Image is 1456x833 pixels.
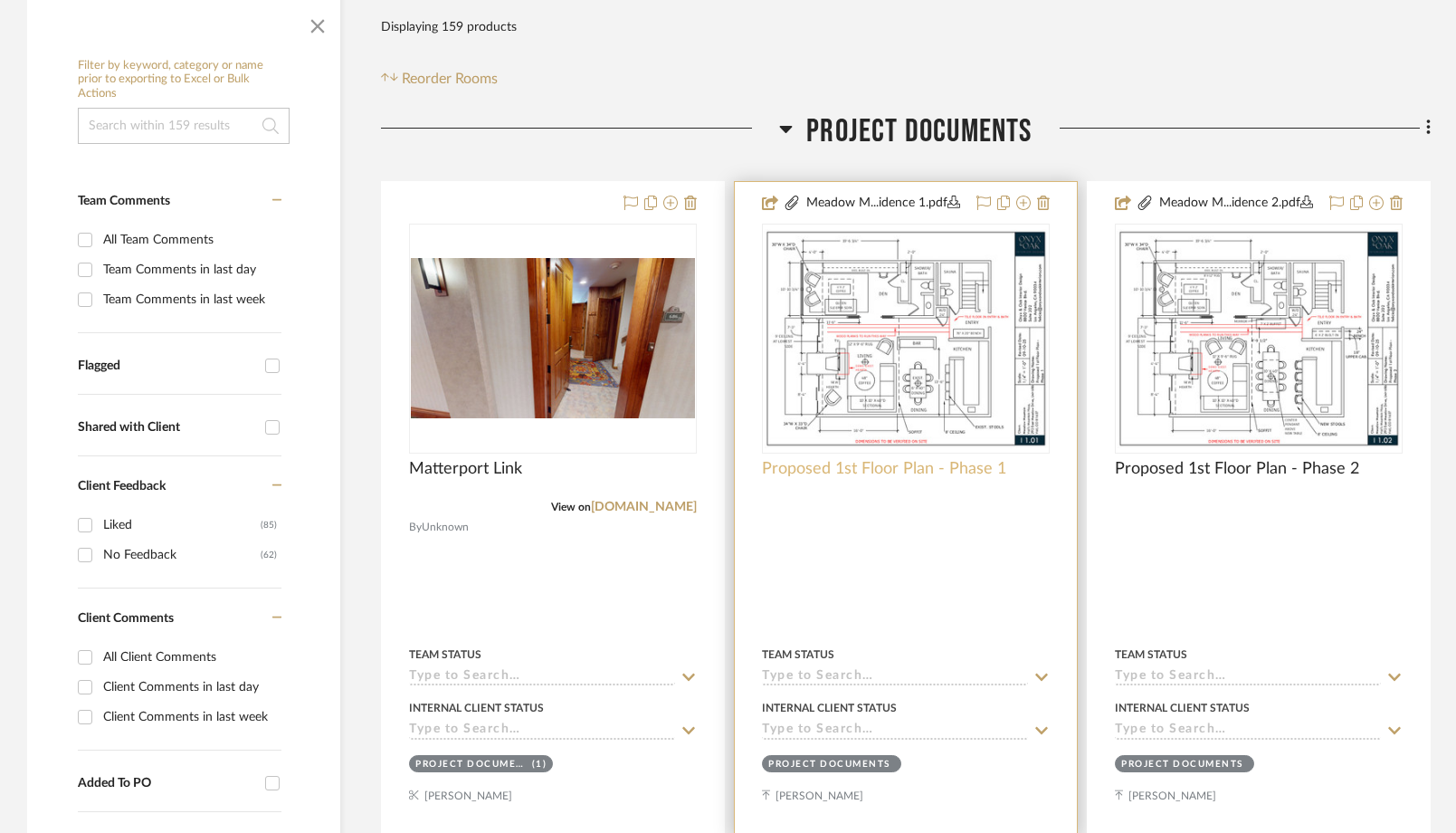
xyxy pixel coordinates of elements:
div: Project Documents [415,758,528,771]
div: Project Documents [768,758,890,771]
div: Internal Client Status [762,700,897,716]
div: All Team Comments [103,225,277,254]
input: Type to Search… [762,669,1028,686]
div: No Feedback [103,541,261,570]
span: By [409,519,422,536]
div: Internal Client Status [1115,700,1250,716]
input: Type to Search… [1115,723,1381,740]
span: Proposed 1st Floor Plan - Phase 1 [762,459,1006,479]
div: Team Status [409,646,481,663]
input: Type to Search… [1115,669,1381,686]
div: Team Status [762,646,834,663]
div: Team Comments in last week [103,285,277,314]
div: Displaying 159 products [381,9,517,45]
div: Shared with Client [78,420,256,436]
img: Proposed 1st Floor Plan - Phase 2 [1117,229,1401,448]
span: Unknown [422,519,469,536]
div: Project Documents [1121,758,1243,771]
div: Team Comments in last day [103,255,277,284]
span: Reorder Rooms [402,68,498,90]
span: Matterport Link [409,459,522,479]
h6: Filter by keyword, category or name prior to exporting to Excel or Bulk Actions [78,59,290,101]
span: Client Comments [78,612,174,625]
div: Client Comments in last day [103,673,277,702]
img: Proposed 1st Floor Plan - Phase 1 [764,229,1048,448]
div: Liked [103,511,261,540]
input: Type to Search… [409,723,675,740]
input: Search within 159 results [78,108,290,144]
span: Team Comments [78,195,170,207]
span: Client Feedback [78,480,166,493]
span: View on [551,502,591,512]
button: Reorder Rooms [381,68,498,90]
div: Flagged [78,359,256,374]
input: Type to Search… [762,723,1028,740]
button: Meadow M...idence 2.pdf [1154,193,1318,215]
div: (85) [261,511,277,540]
div: All Client Comments [103,643,277,672]
div: Added To PO [78,776,256,791]
button: Meadow M...idence 1.pdf [801,193,966,215]
span: Proposed 1st Floor Plan - Phase 2 [1115,459,1359,479]
div: 0 [763,225,1049,453]
div: Internal Client Status [409,700,544,716]
div: Team Status [1115,646,1187,663]
div: (1) [532,758,547,771]
span: Project Documents [806,112,1032,151]
a: [DOMAIN_NAME] [591,501,697,513]
input: Type to Search… [409,669,675,686]
div: Client Comments in last week [103,703,277,732]
div: (62) [261,541,277,570]
button: Close [300,5,336,41]
img: Matterport Link [411,258,695,418]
